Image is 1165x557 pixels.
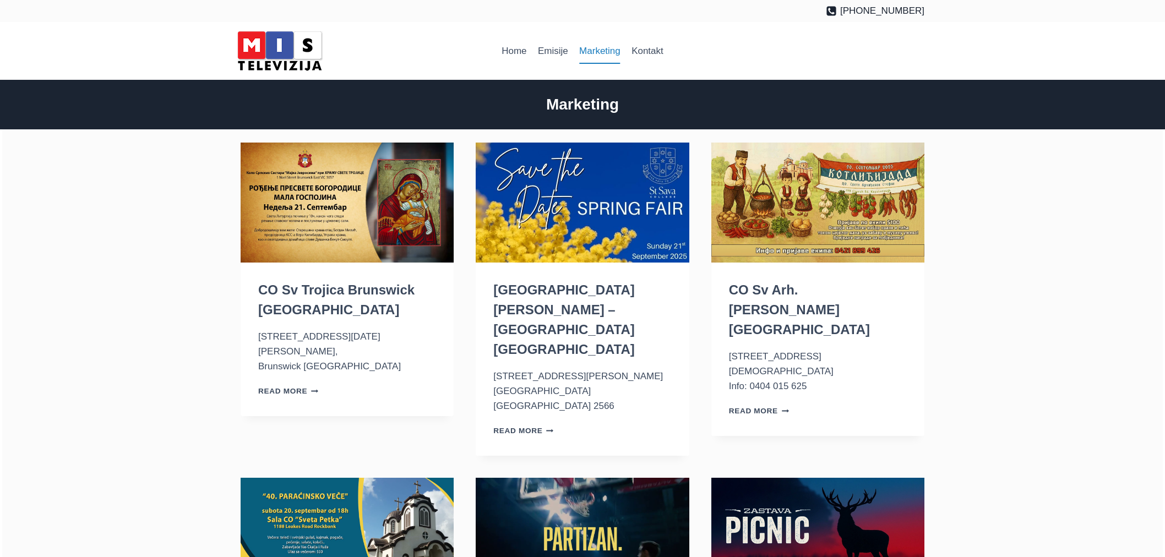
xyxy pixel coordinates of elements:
a: [GEOGRAPHIC_DATA][PERSON_NAME] – [GEOGRAPHIC_DATA] [GEOGRAPHIC_DATA] [493,282,634,357]
a: Read More [258,387,319,395]
nav: Primary [496,38,669,64]
a: [PHONE_NUMBER] [826,3,924,18]
span: [PHONE_NUMBER] [840,3,924,18]
a: Read More [729,407,790,415]
p: [STREET_ADDRESS][DEMOGRAPHIC_DATA] Info: 0404 015 625 [729,349,907,394]
img: CO Sv Trojica Brunswick VIC [241,143,454,263]
p: [STREET_ADDRESS][PERSON_NAME] [GEOGRAPHIC_DATA] [GEOGRAPHIC_DATA] 2566 [493,369,671,414]
a: Emisije [532,38,574,64]
h2: Marketing [241,93,924,116]
img: CO Sv Arh. Stefan Keysborough VIC [711,143,924,263]
a: Home [496,38,532,64]
a: Marketing [574,38,626,64]
a: CO Sv Trojica Brunswick [GEOGRAPHIC_DATA] [258,282,415,317]
a: CO Sv Arh. [PERSON_NAME] [GEOGRAPHIC_DATA] [729,282,870,337]
p: [STREET_ADDRESS][DATE][PERSON_NAME], Brunswick [GEOGRAPHIC_DATA] [258,329,436,374]
img: St Sava College – Varroville NSW [476,143,689,263]
a: Read More [493,427,554,435]
img: MIS Television [233,28,326,74]
a: Kontakt [626,38,669,64]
